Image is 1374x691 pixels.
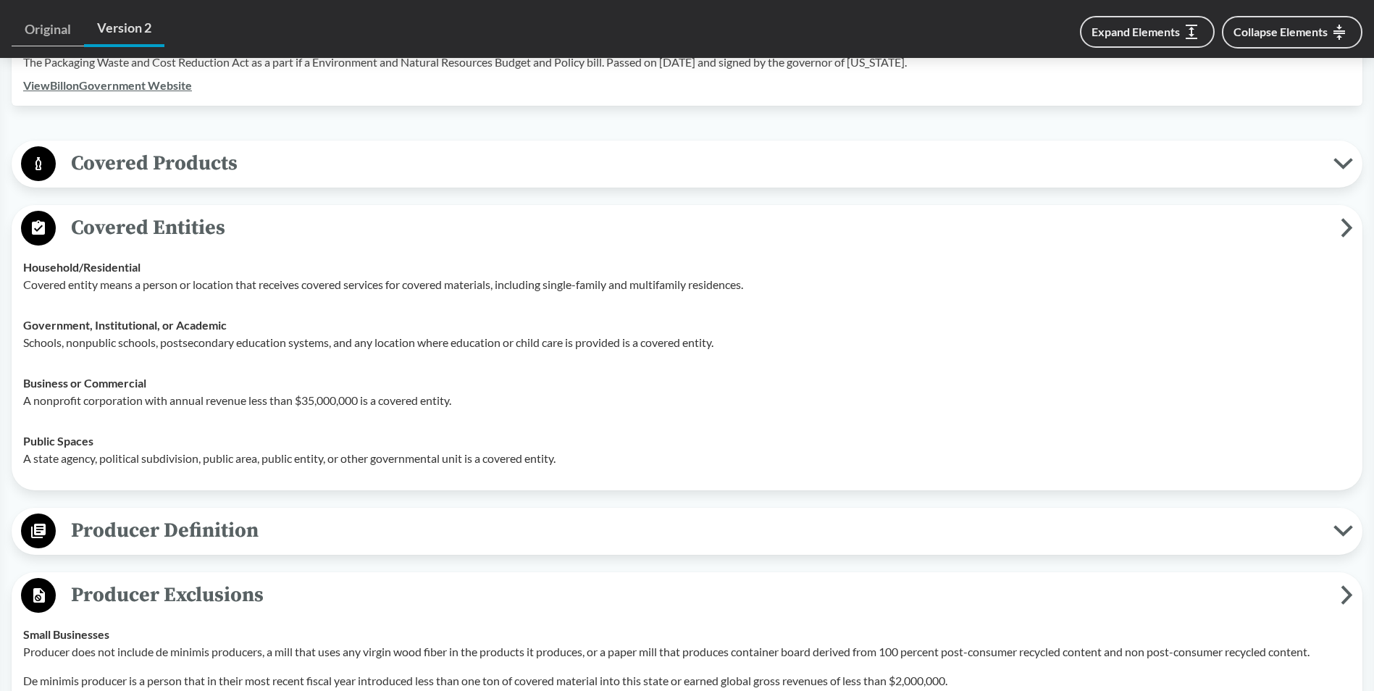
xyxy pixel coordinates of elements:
p: Covered entity means a person or location that receives covered services for covered materials, i... [23,276,1351,293]
p: The Packaging Waste and Cost Reduction Act as a part if a Environment and Natural Resources Budge... [23,54,1351,71]
strong: Business or Commercial [23,376,146,390]
p: Schools, nonpublic schools, postsecondary education systems, and any location where education or ... [23,334,1351,351]
p: Producer does not include de minimis producers, a mill that uses any virgin wood fiber in the pro... [23,643,1351,661]
button: Covered Entities [17,210,1357,247]
button: Covered Products [17,146,1357,183]
button: Collapse Elements [1222,16,1362,49]
span: Producer Exclusions [56,579,1341,611]
p: A state agency, political subdivision, public area, public entity, or other governmental unit is ... [23,450,1351,467]
a: Original [12,13,84,46]
span: Covered Entities [56,212,1341,244]
span: Producer Definition [56,514,1333,547]
button: Producer Exclusions [17,577,1357,614]
a: ViewBillonGovernment Website [23,78,192,92]
span: Covered Products [56,147,1333,180]
strong: Household/​Residential [23,260,141,274]
strong: Public Spaces [23,434,93,448]
p: A nonprofit corporation with annual revenue less than $35,000,000 is a covered entity. [23,392,1351,409]
strong: Government, Institutional, or Academic [23,318,227,332]
button: Producer Definition [17,513,1357,550]
a: Version 2 [84,12,164,47]
strong: Small Businesses [23,627,109,641]
button: Expand Elements [1080,16,1215,48]
p: De minimis producer is a person that in their most recent fiscal year introduced less than one to... [23,672,1351,690]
